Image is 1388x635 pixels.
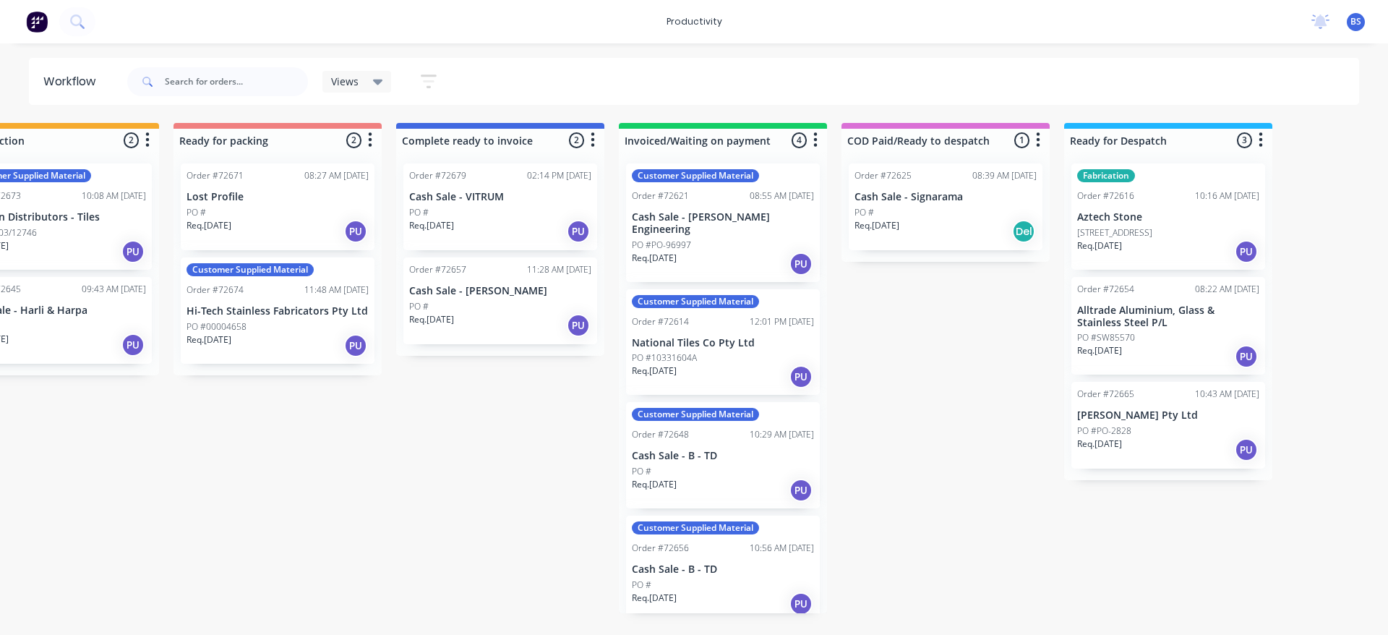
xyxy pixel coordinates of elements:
[1195,388,1259,401] div: 10:43 AM [DATE]
[632,169,759,182] div: Customer Supplied Material
[165,67,308,96] input: Search for orders...
[632,189,689,203] div: Order #72621
[1350,15,1361,28] span: BS
[409,300,429,313] p: PO #
[854,169,912,182] div: Order #72625
[1071,163,1265,270] div: FabricationOrder #7261610:16 AM [DATE]Aztech Stone[STREET_ADDRESS]Req.[DATE]PU
[1077,283,1134,296] div: Order #72654
[632,542,689,555] div: Order #72656
[750,542,814,555] div: 10:56 AM [DATE]
[181,163,374,250] div: Order #7267108:27 AM [DATE]Lost ProfilePO #Req.[DATE]PU
[403,257,597,344] div: Order #7265711:28 AM [DATE]Cash Sale - [PERSON_NAME]PO #Req.[DATE]PU
[632,579,651,592] p: PO #
[187,333,231,346] p: Req. [DATE]
[632,365,677,378] p: Req. [DATE]
[187,320,247,333] p: PO #00004658
[1235,240,1258,263] div: PU
[331,74,359,89] span: Views
[632,315,689,328] div: Order #72614
[1077,388,1134,401] div: Order #72665
[344,220,367,243] div: PU
[187,263,314,276] div: Customer Supplied Material
[789,365,813,388] div: PU
[43,73,103,90] div: Workflow
[187,305,369,317] p: Hi-Tech Stainless Fabricators Pty Ltd
[789,479,813,502] div: PU
[632,211,814,236] p: Cash Sale - [PERSON_NAME] Engineering
[632,521,759,534] div: Customer Supplied Material
[1077,425,1131,438] p: PO #PO-2828
[409,191,591,203] p: Cash Sale - VITRUM
[1077,438,1122,451] p: Req. [DATE]
[632,592,677,605] p: Req. [DATE]
[527,169,591,182] div: 02:14 PM [DATE]
[626,402,820,508] div: Customer Supplied MaterialOrder #7264810:29 AM [DATE]Cash Sale - B - TDPO #Req.[DATE]PU
[750,189,814,203] div: 08:55 AM [DATE]
[82,189,146,203] div: 10:08 AM [DATE]
[1077,211,1259,223] p: Aztech Stone
[121,333,145,357] div: PU
[1077,409,1259,422] p: [PERSON_NAME] Pty Ltd
[750,315,814,328] div: 12:01 PM [DATE]
[849,163,1042,250] div: Order #7262508:39 AM [DATE]Cash Sale - SignaramaPO #Req.[DATE]Del
[181,257,374,364] div: Customer Supplied MaterialOrder #7267411:48 AM [DATE]Hi-Tech Stainless Fabricators Pty LtdPO #000...
[750,428,814,441] div: 10:29 AM [DATE]
[187,169,244,182] div: Order #72671
[632,239,691,252] p: PO #PO-96997
[659,11,729,33] div: productivity
[409,206,429,219] p: PO #
[632,428,689,441] div: Order #72648
[527,263,591,276] div: 11:28 AM [DATE]
[121,240,145,263] div: PU
[1195,189,1259,203] div: 10:16 AM [DATE]
[1077,331,1135,344] p: PO #SW85570
[1195,283,1259,296] div: 08:22 AM [DATE]
[567,314,590,337] div: PU
[344,334,367,357] div: PU
[409,263,466,276] div: Order #72657
[854,219,899,232] p: Req. [DATE]
[409,169,466,182] div: Order #72679
[26,11,48,33] img: Factory
[82,283,146,296] div: 09:43 AM [DATE]
[632,408,759,421] div: Customer Supplied Material
[632,351,697,365] p: PO #10331604A
[1235,345,1258,368] div: PU
[1071,382,1265,469] div: Order #7266510:43 AM [DATE][PERSON_NAME] Pty LtdPO #PO-2828Req.[DATE]PU
[1077,169,1135,182] div: Fabrication
[626,163,820,282] div: Customer Supplied MaterialOrder #7262108:55 AM [DATE]Cash Sale - [PERSON_NAME] EngineeringPO #PO-...
[567,220,590,243] div: PU
[632,295,759,308] div: Customer Supplied Material
[626,516,820,622] div: Customer Supplied MaterialOrder #7265610:56 AM [DATE]Cash Sale - B - TDPO #Req.[DATE]PU
[409,285,591,297] p: Cash Sale - [PERSON_NAME]
[1077,189,1134,203] div: Order #72616
[632,337,814,349] p: National Tiles Co Pty Ltd
[187,284,244,297] div: Order #72674
[409,313,454,326] p: Req. [DATE]
[632,450,814,462] p: Cash Sale - B - TD
[972,169,1037,182] div: 08:39 AM [DATE]
[626,289,820,396] div: Customer Supplied MaterialOrder #7261412:01 PM [DATE]National Tiles Co Pty LtdPO #10331604AReq.[D...
[632,478,677,491] p: Req. [DATE]
[187,191,369,203] p: Lost Profile
[403,163,597,250] div: Order #7267902:14 PM [DATE]Cash Sale - VITRUMPO #Req.[DATE]PU
[854,191,1037,203] p: Cash Sale - Signarama
[1071,277,1265,375] div: Order #7265408:22 AM [DATE]Alltrade Aluminium, Glass & Stainless Steel P/LPO #SW85570Req.[DATE]PU
[1077,226,1152,239] p: [STREET_ADDRESS]
[1077,344,1122,357] p: Req. [DATE]
[632,252,677,265] p: Req. [DATE]
[789,592,813,615] div: PU
[632,563,814,576] p: Cash Sale - B - TD
[1235,438,1258,461] div: PU
[854,206,874,219] p: PO #
[304,284,369,297] div: 11:48 AM [DATE]
[632,465,651,478] p: PO #
[789,252,813,276] div: PU
[409,219,454,232] p: Req. [DATE]
[187,219,231,232] p: Req. [DATE]
[1012,220,1035,243] div: Del
[1077,239,1122,252] p: Req. [DATE]
[304,169,369,182] div: 08:27 AM [DATE]
[1077,304,1259,329] p: Alltrade Aluminium, Glass & Stainless Steel P/L
[187,206,206,219] p: PO #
